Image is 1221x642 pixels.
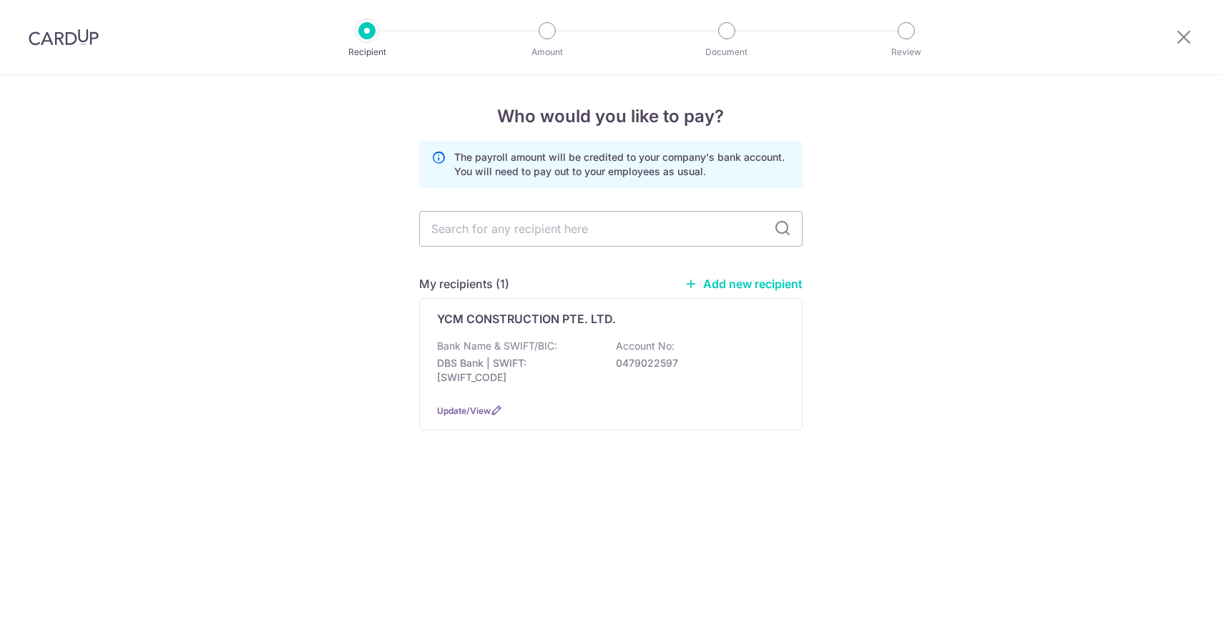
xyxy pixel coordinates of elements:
[437,405,491,416] a: Update/View
[29,29,99,46] img: CardUp
[314,45,420,59] p: Recipient
[674,45,780,59] p: Document
[1129,599,1207,635] iframe: Opens a widget where you can find more information
[494,45,600,59] p: Amount
[419,275,509,292] h5: My recipients (1)
[419,211,803,247] input: Search for any recipient here
[853,45,959,59] p: Review
[437,310,616,327] p: YCM CONSTRUCTION PTE. LTD.
[616,356,776,370] p: 0479022597
[437,339,557,353] p: Bank Name & SWIFT/BIC:
[454,150,790,179] p: The payroll amount will be credited to your company's bank account. You will need to pay out to y...
[437,356,597,385] p: DBS Bank | SWIFT: [SWIFT_CODE]
[616,339,675,353] p: Account No:
[419,104,803,129] h4: Who would you like to pay?
[685,277,803,291] a: Add new recipient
